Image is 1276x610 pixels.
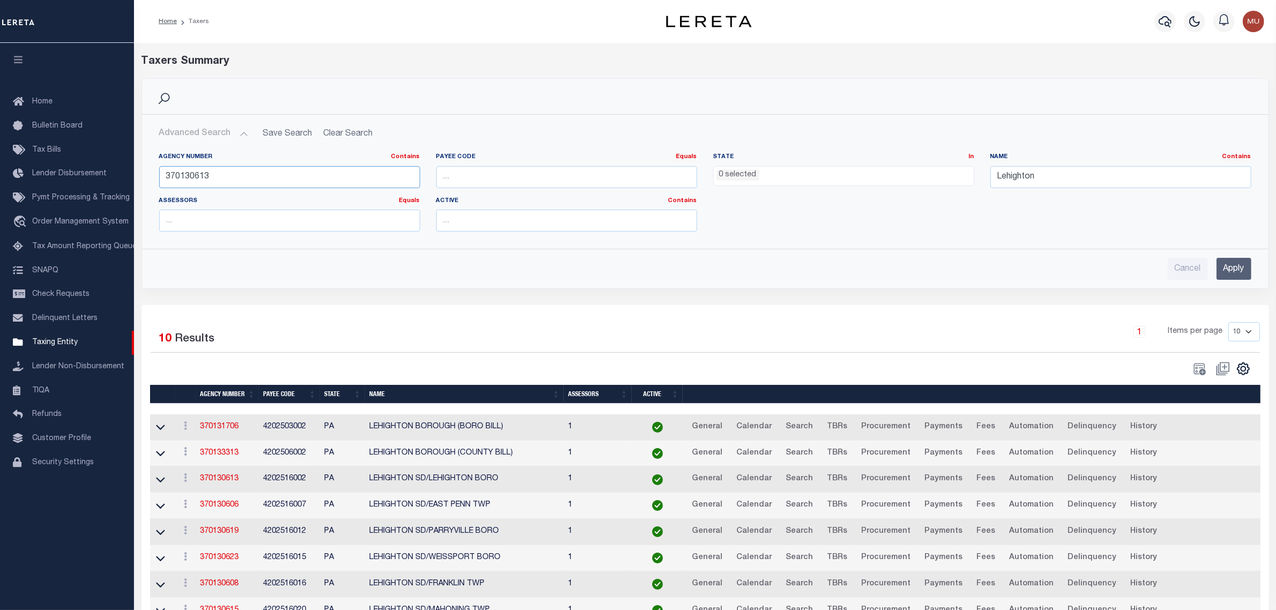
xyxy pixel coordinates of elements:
[822,497,852,514] a: TBRs
[1063,576,1121,593] a: Delinquency
[781,549,818,567] a: Search
[732,576,777,593] a: Calendar
[177,17,209,26] li: Taxers
[1125,471,1162,488] a: History
[652,553,663,563] img: check-icon-green.svg
[320,414,365,441] td: PA
[687,549,727,567] a: General
[920,497,967,514] a: Payments
[320,493,365,519] td: PA
[32,459,94,466] span: Security Settings
[822,576,852,593] a: TBRs
[687,576,727,593] a: General
[781,576,818,593] a: Search
[196,385,259,404] th: Agency Number: activate to sort column ascending
[1004,419,1058,436] a: Automation
[920,523,967,540] a: Payments
[1063,445,1121,462] a: Delinquency
[259,414,320,441] td: 4202503002
[32,386,49,394] span: TIQA
[32,435,91,442] span: Customer Profile
[781,497,818,514] a: Search
[32,218,129,226] span: Order Management System
[732,549,777,567] a: Calendar
[1133,326,1145,338] a: 1
[972,576,1000,593] a: Fees
[564,545,632,571] td: 1
[856,523,915,540] a: Procurement
[259,441,320,467] td: 4202506002
[822,549,852,567] a: TBRs
[990,153,1251,162] label: Name
[365,466,564,493] td: LEHIGHTON SD/LEHIGHTON BORO
[972,523,1000,540] a: Fees
[320,545,365,571] td: PA
[436,197,697,206] label: Active
[652,474,663,485] img: check-icon-green.svg
[320,519,365,545] td: PA
[200,423,238,430] a: 370131706
[200,475,238,482] a: 370130613
[856,445,915,462] a: Procurement
[652,422,663,433] img: check-icon-green.svg
[1222,154,1251,160] a: Contains
[687,419,727,436] a: General
[781,471,818,488] a: Search
[159,333,172,345] span: 10
[972,445,1000,462] a: Fees
[732,471,777,488] a: Calendar
[687,497,727,514] a: General
[856,419,915,436] a: Procurement
[13,215,30,229] i: travel_explore
[365,441,564,467] td: LEHIGHTON BOROUGH (COUNTY BILL)
[969,154,974,160] a: In
[990,166,1251,188] input: ...
[732,523,777,540] a: Calendar
[652,500,663,511] img: check-icon-green.svg
[1004,549,1058,567] a: Automation
[972,549,1000,567] a: Fees
[564,571,632,598] td: 1
[856,549,915,567] a: Procurement
[920,471,967,488] a: Payments
[687,523,727,540] a: General
[822,471,852,488] a: TBRs
[159,123,248,144] button: Advanced Search
[1125,549,1162,567] a: History
[32,339,78,346] span: Taxing Entity
[399,198,420,204] a: Equals
[676,154,697,160] a: Equals
[972,471,1000,488] a: Fees
[1168,326,1223,338] span: Items per page
[259,519,320,545] td: 4202516012
[564,519,632,545] td: 1
[259,545,320,571] td: 4202516015
[668,198,697,204] a: Contains
[687,445,727,462] a: General
[856,471,915,488] a: Procurement
[365,493,564,519] td: LEHIGHTON SD/EAST PENN TWP
[32,315,98,322] span: Delinquent Letters
[972,419,1000,436] a: Fees
[200,449,238,457] a: 370133313
[732,497,777,514] a: Calendar
[856,576,915,593] a: Procurement
[32,98,53,106] span: Home
[1063,549,1121,567] a: Delinquency
[972,497,1000,514] a: Fees
[32,266,58,274] span: SNAPQ
[781,419,818,436] a: Search
[632,385,683,404] th: Active: activate to sort column ascending
[365,385,564,404] th: Name: activate to sort column ascending
[1063,419,1121,436] a: Delinquency
[365,571,564,598] td: LEHIGHTON SD/FRANKLIN TWP
[564,414,632,441] td: 1
[320,385,365,404] th: State: activate to sort column ascending
[365,545,564,571] td: LEHIGHTON SD/WEISSPORT BORO
[1063,471,1121,488] a: Delinquency
[687,471,727,488] a: General
[259,385,320,404] th: Payee Code: activate to sort column ascending
[1125,497,1162,514] a: History
[175,331,215,348] label: Results
[713,153,974,162] label: State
